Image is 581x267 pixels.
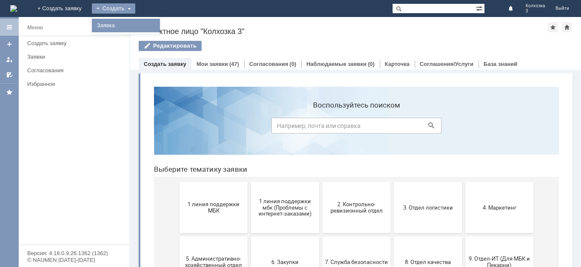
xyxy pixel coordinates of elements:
span: 9. Отдел-ИТ (Для МБК и Пекарни) [321,176,384,188]
span: 3 [526,9,545,14]
span: 4. Маркетинг [321,124,384,131]
div: (0) [368,61,375,67]
div: © NAUMEN [DATE]-[DATE] [27,257,121,263]
div: Контактное лицо "Колхозка 3" [139,27,548,36]
button: Отдел-ИТ (Офис) [175,211,243,262]
span: 6. Закупки [106,179,169,185]
div: Сделать домашней страницей [562,22,572,32]
div: Согласования [27,67,124,74]
span: Финансовый отдел [249,233,312,239]
input: Например, почта или справка [124,38,294,54]
span: Франчайзинг [321,233,384,239]
div: Добавить в избранное [548,22,558,32]
div: (47) [229,61,239,67]
a: База знаний [484,61,517,67]
button: 6. Закупки [104,156,172,207]
div: Версия: 4.18.0.9.26.1362 (1362) [27,250,121,256]
span: Расширенный поиск [476,4,484,12]
button: Отдел-ИТ (Битрикс24 и CRM) [104,211,172,262]
span: 1 линия поддержки МБК [35,121,98,134]
button: 1 линия поддержки МБК [32,102,100,153]
button: 7. Служба безопасности [175,156,243,207]
button: Бухгалтерия (для мбк) [32,211,100,262]
label: Воспользуйтесь поиском [124,21,294,29]
span: Колхозка [526,3,545,9]
a: Мои согласования [3,68,16,82]
a: Мои заявки [3,53,16,66]
button: 4. Маркетинг [318,102,386,153]
button: 9. Отдел-ИТ (Для МБК и Пекарни) [318,156,386,207]
span: 7. Служба безопасности [178,179,241,185]
a: Заявки [24,50,128,63]
div: Создать заявку [27,40,124,46]
a: Создать заявку [3,37,16,51]
a: Карточка [385,61,410,67]
div: (0) [290,61,296,67]
span: 2. Контрольно-ревизионный отдел [178,121,241,134]
button: 5. Административно-хозяйственный отдел [32,156,100,207]
a: Согласования [24,64,128,77]
span: 8. Отдел качества [249,179,312,185]
span: Бухгалтерия (для мбк) [35,233,98,239]
div: Меню [27,23,43,33]
button: 2. Контрольно-ревизионный отдел [175,102,243,153]
a: Мои заявки [197,61,228,67]
div: Избранное [27,81,115,87]
a: Создать заявку [144,61,186,67]
a: Согласования [249,61,288,67]
img: logo [10,5,17,12]
span: Отдел-ИТ (Битрикс24 и CRM) [106,230,169,243]
span: 1 линия поддержки мбк (Проблемы с интернет-заказами) [106,118,169,137]
div: Заявки [27,54,124,60]
button: Финансовый отдел [247,211,315,262]
span: Отдел-ИТ (Офис) [178,233,241,239]
span: 5. Административно-хозяйственный отдел [35,176,98,188]
a: Перейти на домашнюю страницу [10,5,17,12]
header: Выберите тематику заявки [7,85,412,94]
button: 1 линия поддержки мбк (Проблемы с интернет-заказами) [104,102,172,153]
button: Франчайзинг [318,211,386,262]
a: Заявка [94,20,158,31]
a: Соглашения/Услуги [420,61,473,67]
span: 3. Отдел логистики [249,124,312,131]
a: Создать заявку [24,37,128,50]
button: 8. Отдел качества [247,156,315,207]
button: 3. Отдел логистики [247,102,315,153]
a: Наблюдаемые заявки [306,61,366,67]
div: Создать [92,3,135,14]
